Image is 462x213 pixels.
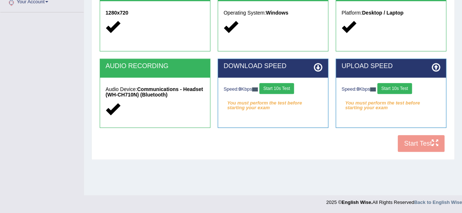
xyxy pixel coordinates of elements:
[341,83,440,96] div: Speed: Kbps
[414,200,462,205] a: Back to English Wise
[224,10,322,16] h5: Operating System:
[106,63,205,70] h2: AUDIO RECORDING
[356,86,359,92] strong: 0
[326,195,462,206] div: 2025 © All Rights Reserved
[106,86,203,98] strong: Communications - Headset (WH-CH710N) (Bluetooth)
[377,83,412,94] button: Start 10s Test
[341,98,440,109] em: You must perform the test before starting your exam
[341,10,440,16] h5: Platform:
[341,200,372,205] strong: English Wise.
[341,63,440,70] h2: UPLOAD SPEED
[224,83,322,96] div: Speed: Kbps
[362,10,404,16] strong: Desktop / Laptop
[259,83,294,94] button: Start 10s Test
[106,10,128,16] strong: 1280x720
[238,86,241,92] strong: 0
[252,87,258,91] img: ajax-loader-fb-connection.gif
[106,87,205,98] h5: Audio Device:
[224,63,322,70] h2: DOWNLOAD SPEED
[266,10,288,16] strong: Windows
[224,98,322,109] em: You must perform the test before starting your exam
[370,87,376,91] img: ajax-loader-fb-connection.gif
